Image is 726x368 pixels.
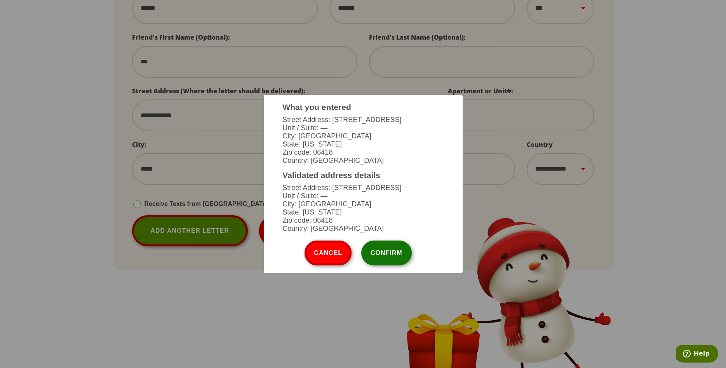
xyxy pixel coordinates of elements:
[282,132,443,140] li: City: [GEOGRAPHIC_DATA]
[282,171,443,180] h3: Validated address details
[282,200,443,208] li: City: [GEOGRAPHIC_DATA]
[282,225,443,233] li: Country: [GEOGRAPHIC_DATA]
[282,116,443,124] li: Street Address: [STREET_ADDRESS]
[282,216,443,225] li: Zip code: 06418
[282,157,443,165] li: Country: [GEOGRAPHIC_DATA]
[282,148,443,157] li: Zip code: 06418
[676,345,718,364] iframe: Opens a widget where you can find more information
[282,140,443,148] li: State: [US_STATE]
[282,124,443,132] li: Unit / Suite: —
[282,184,443,192] li: Street Address: [STREET_ADDRESS]
[305,241,352,265] button: Cancel
[282,192,443,200] li: Unit / Suite: —
[361,241,412,265] button: Confirm
[282,208,443,216] li: State: [US_STATE]
[282,103,443,112] h3: What you entered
